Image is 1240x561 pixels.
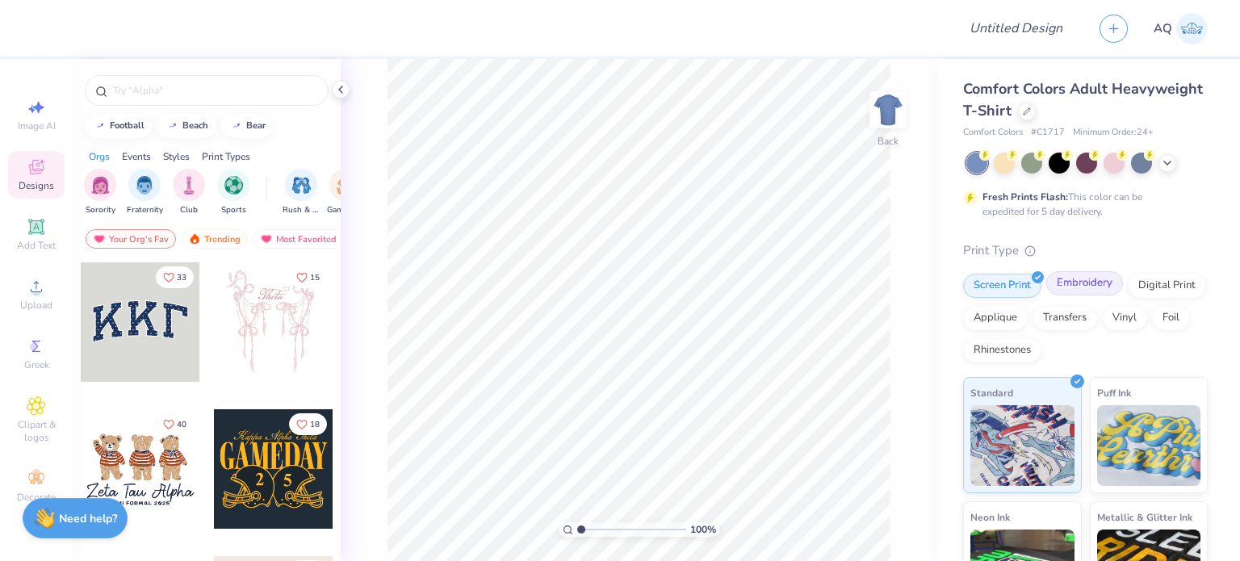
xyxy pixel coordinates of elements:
[17,239,56,252] span: Add Text
[337,176,355,195] img: Game Day Image
[963,241,1208,260] div: Print Type
[24,358,49,371] span: Greek
[253,229,344,249] div: Most Favorited
[1154,19,1172,38] span: AQ
[970,509,1010,525] span: Neon Ink
[182,121,208,130] div: beach
[292,176,311,195] img: Rush & Bid Image
[202,149,250,164] div: Print Types
[1033,306,1097,330] div: Transfers
[89,149,110,164] div: Orgs
[177,274,186,282] span: 33
[1046,271,1123,295] div: Embroidery
[163,149,190,164] div: Styles
[86,229,176,249] div: Your Org's Fav
[963,306,1028,330] div: Applique
[1097,384,1131,401] span: Puff Ink
[246,121,266,130] div: bear
[217,169,249,216] button: filter button
[1073,126,1154,140] span: Minimum Order: 24 +
[1102,306,1147,330] div: Vinyl
[173,169,205,216] div: filter for Club
[127,204,163,216] span: Fraternity
[173,169,205,216] button: filter button
[181,229,248,249] div: Trending
[289,413,327,435] button: Like
[221,114,273,138] button: bear
[127,169,163,216] button: filter button
[1128,274,1206,298] div: Digital Print
[166,121,179,131] img: trend_line.gif
[127,169,163,216] div: filter for Fraternity
[20,299,52,312] span: Upload
[86,204,115,216] span: Sorority
[327,169,364,216] button: filter button
[122,149,151,164] div: Events
[690,522,716,537] span: 100 %
[224,176,243,195] img: Sports Image
[221,204,246,216] span: Sports
[1152,306,1190,330] div: Foil
[156,413,194,435] button: Like
[156,266,194,288] button: Like
[93,233,106,245] img: most_fav.gif
[283,169,320,216] button: filter button
[963,79,1203,120] span: Comfort Colors Adult Heavyweight T-Shirt
[310,421,320,429] span: 18
[91,176,110,195] img: Sorority Image
[327,204,364,216] span: Game Day
[188,233,201,245] img: trending.gif
[1176,13,1208,44] img: Aya Quimson
[217,169,249,216] div: filter for Sports
[94,121,107,131] img: trend_line.gif
[1154,13,1208,44] a: AQ
[1097,509,1192,525] span: Metallic & Glitter Ink
[289,266,327,288] button: Like
[84,169,116,216] button: filter button
[19,179,54,192] span: Designs
[260,233,273,245] img: most_fav.gif
[963,338,1041,362] div: Rhinestones
[17,491,56,504] span: Decorate
[963,274,1041,298] div: Screen Print
[878,134,899,149] div: Back
[963,126,1023,140] span: Comfort Colors
[872,94,904,126] img: Back
[970,405,1075,486] img: Standard
[59,511,117,526] strong: Need help?
[8,418,65,444] span: Clipart & logos
[230,121,243,131] img: trend_line.gif
[85,114,152,138] button: football
[327,169,364,216] div: filter for Game Day
[970,384,1013,401] span: Standard
[136,176,153,195] img: Fraternity Image
[177,421,186,429] span: 40
[1097,405,1201,486] img: Puff Ink
[110,121,145,130] div: football
[111,82,318,98] input: Try "Alpha"
[157,114,216,138] button: beach
[310,274,320,282] span: 15
[283,169,320,216] div: filter for Rush & Bid
[982,190,1181,219] div: This color can be expedited for 5 day delivery.
[1031,126,1065,140] span: # C1717
[283,204,320,216] span: Rush & Bid
[180,204,198,216] span: Club
[982,190,1068,203] strong: Fresh Prints Flash:
[180,176,198,195] img: Club Image
[957,12,1075,44] input: Untitled Design
[84,169,116,216] div: filter for Sorority
[18,119,56,132] span: Image AI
